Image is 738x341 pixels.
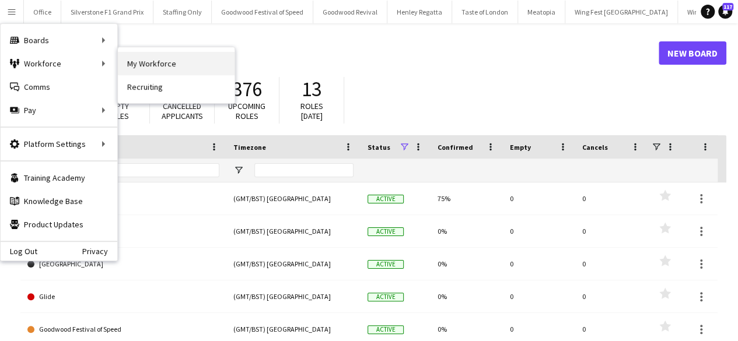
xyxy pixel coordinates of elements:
[48,163,219,177] input: Board name Filter Input
[226,215,361,247] div: (GMT/BST) [GEOGRAPHIC_DATA]
[27,182,219,215] a: Asset Work
[387,1,452,23] button: Henley Regatta
[503,215,575,247] div: 0
[162,101,203,121] span: Cancelled applicants
[368,325,404,334] span: Active
[1,132,117,156] div: Platform Settings
[254,163,354,177] input: Timezone Filter Input
[718,5,732,19] a: 117
[431,215,503,247] div: 0%
[300,101,323,121] span: Roles [DATE]
[452,1,518,23] button: Taste of London
[575,182,648,215] div: 0
[27,248,219,280] a: [GEOGRAPHIC_DATA]
[575,215,648,247] div: 0
[431,280,503,312] div: 0%
[233,143,266,152] span: Timezone
[575,248,648,280] div: 0
[503,248,575,280] div: 0
[1,99,117,122] div: Pay
[212,1,313,23] button: Goodwood Festival of Speed
[575,280,648,312] div: 0
[518,1,565,23] button: Meatopia
[20,44,659,62] h1: Boards
[368,293,404,301] span: Active
[1,189,117,213] a: Knowledge Base
[1,166,117,189] a: Training Academy
[1,75,117,99] a: Comms
[27,215,219,248] a: Big Feastival
[582,143,608,152] span: Cancels
[659,41,726,65] a: New Board
[233,165,244,175] button: Open Filter Menu
[226,280,361,312] div: (GMT/BST) [GEOGRAPHIC_DATA]
[24,1,61,23] button: Office
[431,182,503,215] div: 75%
[1,247,37,256] a: Log Out
[1,29,117,52] div: Boards
[118,52,235,75] a: My Workforce
[368,195,404,203] span: Active
[565,1,678,23] button: Wing Fest [GEOGRAPHIC_DATA]
[368,227,404,236] span: Active
[82,247,117,256] a: Privacy
[226,248,361,280] div: (GMT/BST) [GEOGRAPHIC_DATA]
[503,280,575,312] div: 0
[232,76,262,102] span: 376
[503,182,575,215] div: 0
[431,248,503,280] div: 0%
[1,213,117,236] a: Product Updates
[153,1,212,23] button: Staffing Only
[368,143,390,152] span: Status
[722,3,733,10] span: 117
[438,143,473,152] span: Confirmed
[61,1,153,23] button: Silverstone F1 Grand Prix
[27,280,219,313] a: Glide
[368,260,404,269] span: Active
[1,52,117,75] div: Workforce
[313,1,387,23] button: Goodwood Revival
[302,76,321,102] span: 13
[510,143,531,152] span: Empty
[118,75,235,99] a: Recruiting
[228,101,265,121] span: Upcoming roles
[226,182,361,215] div: (GMT/BST) [GEOGRAPHIC_DATA]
